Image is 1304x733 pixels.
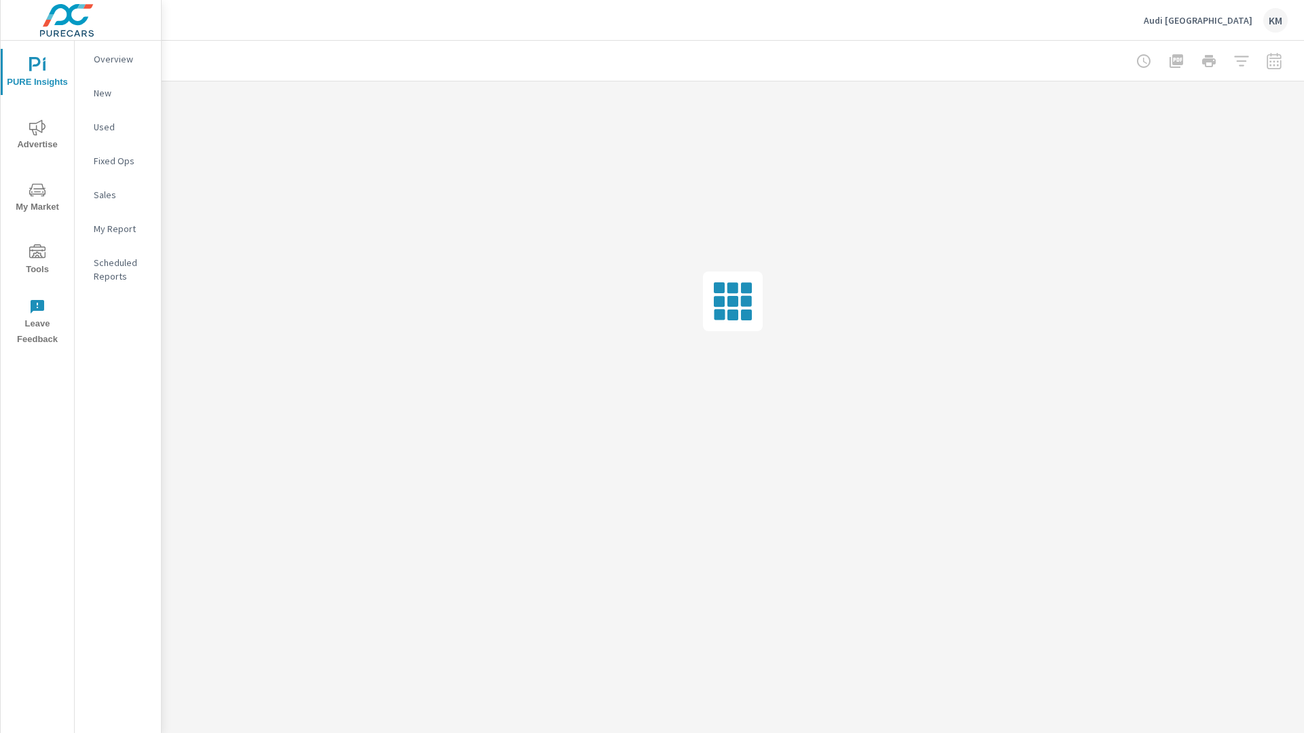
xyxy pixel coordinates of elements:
div: Sales [75,185,161,205]
div: KM [1263,8,1288,33]
div: Fixed Ops [75,151,161,171]
p: New [94,86,150,100]
div: My Report [75,219,161,239]
div: Overview [75,49,161,69]
span: Tools [5,244,70,278]
span: My Market [5,182,70,215]
p: Fixed Ops [94,154,150,168]
div: New [75,83,161,103]
p: Used [94,120,150,134]
span: Advertise [5,119,70,153]
span: Leave Feedback [5,299,70,347]
p: My Report [94,222,150,236]
span: PURE Insights [5,57,70,90]
p: Sales [94,188,150,202]
div: Used [75,117,161,137]
p: Audi [GEOGRAPHIC_DATA] [1144,14,1252,26]
p: Overview [94,52,150,66]
p: Scheduled Reports [94,256,150,283]
div: Scheduled Reports [75,252,161,286]
div: nav menu [1,41,74,353]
